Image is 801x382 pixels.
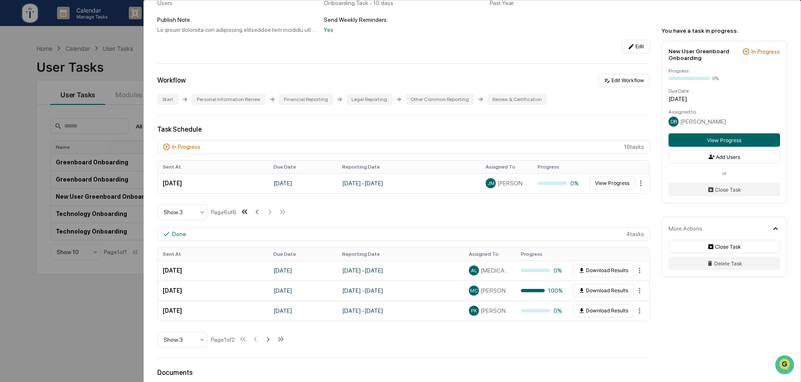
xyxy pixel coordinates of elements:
div: Yes [324,26,484,33]
th: Reporting Date [337,161,481,173]
td: [DATE] [158,281,268,301]
th: Assigned To [481,161,533,173]
td: [DATE] - [DATE] [337,281,464,301]
div: Done [172,231,186,237]
span: [PERSON_NAME] [481,307,511,314]
div: 🖐️ [8,150,15,156]
a: Powered byPylon [59,185,101,192]
td: [DATE] [268,281,337,301]
div: Documents [157,369,650,377]
button: Add Users [668,150,780,164]
img: Cameron Burns [8,106,22,120]
button: Close Task [668,183,780,196]
button: Delete Task [668,257,780,270]
div: [DATE] [668,96,780,102]
td: [DATE] - [DATE] [337,260,464,281]
button: Download Results [573,284,634,297]
span: [MEDICAL_DATA][PERSON_NAME] [481,267,511,274]
span: Preclearance [17,149,54,157]
th: Sent At [158,248,268,260]
th: Reporting Date [337,248,464,260]
button: Edit [622,40,650,53]
button: View Progress [590,177,635,190]
a: 🖐️Preclearance [5,146,57,161]
div: Past conversations [8,93,56,100]
div: More Actions [668,225,702,232]
div: 0% [712,75,719,81]
td: [DATE] [158,173,268,193]
img: 1746055101610-c473b297-6a78-478c-a979-82029cc54cd1 [8,64,23,79]
div: 🔎 [8,166,15,172]
a: 🔎Data Lookup [5,161,56,177]
span: JM [487,180,494,186]
td: [DATE] [158,301,268,321]
th: Sent At [158,161,268,173]
div: Start new chat [29,64,138,73]
div: Progress [668,68,780,74]
div: Start [157,94,178,105]
img: 1746055101610-c473b297-6a78-478c-a979-82029cc54cd1 [17,114,23,121]
div: In Progress [752,48,780,55]
th: Due Date [268,248,337,260]
span: [PERSON_NAME] [26,114,68,121]
span: MC [470,288,478,294]
div: Assigned to: [668,109,780,115]
td: [DATE] [158,260,268,281]
button: Close Task [668,240,780,253]
td: [DATE] [268,173,337,193]
button: Download Results [573,304,634,317]
span: [DATE] [74,114,91,121]
td: [DATE] - [DATE] [337,173,481,193]
div: You have a task in progress: [661,27,787,34]
th: Assigned To [464,248,516,260]
span: PK [471,308,477,314]
div: We're available if you need us! [29,73,106,79]
span: • [70,114,73,121]
th: Progress [533,161,585,173]
div: Due Date: [668,88,780,94]
div: Other Common Reporting [406,94,474,105]
span: Pylon [83,185,101,192]
div: Page 6 of 6 [211,209,237,216]
div: 100% [521,287,563,294]
div: Lo ipsum dolorsita con adipiscing elitseddoe tem incididu utl etdolore, magnaa enima min veni qui... [157,26,317,33]
button: View Progress [668,133,780,147]
p: How can we help? [8,18,153,31]
div: Task Schedule [157,125,650,133]
div: Page 1 of 2 [211,336,235,343]
div: 🗄️ [61,150,68,156]
div: New User Greenboard Onboarding [668,48,739,61]
div: Workflow [157,76,186,84]
span: AL [471,268,477,273]
div: Send Weekly Reminders: [324,16,484,23]
div: In Progress [172,143,200,150]
span: DB [671,119,677,125]
span: [PERSON_NAME] [680,118,726,125]
div: 16 task s [157,140,650,153]
th: Progress [516,248,568,260]
div: 0% [521,267,563,274]
div: Personal Information Review [192,94,265,105]
div: Financial Reporting [279,94,333,105]
button: See all [130,91,153,101]
div: 4 task s [157,227,650,241]
button: Edit Workflow [598,74,650,87]
th: Due Date [268,161,337,173]
button: Download Results [573,264,634,277]
span: [PERSON_NAME] [481,287,511,294]
span: Data Lookup [17,165,53,173]
iframe: Open customer support [774,354,797,377]
span: [PERSON_NAME] [497,180,528,187]
div: 0% [538,180,580,187]
button: Start new chat [143,67,153,77]
div: or [668,170,780,176]
td: [DATE] [268,260,337,281]
td: [DATE] - [DATE] [337,301,464,321]
a: 🗄️Attestations [57,146,107,161]
div: Review & Certification [487,94,547,105]
span: Attestations [69,149,104,157]
div: Legal Reporting [346,94,392,105]
div: Publish Note: [157,16,317,23]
